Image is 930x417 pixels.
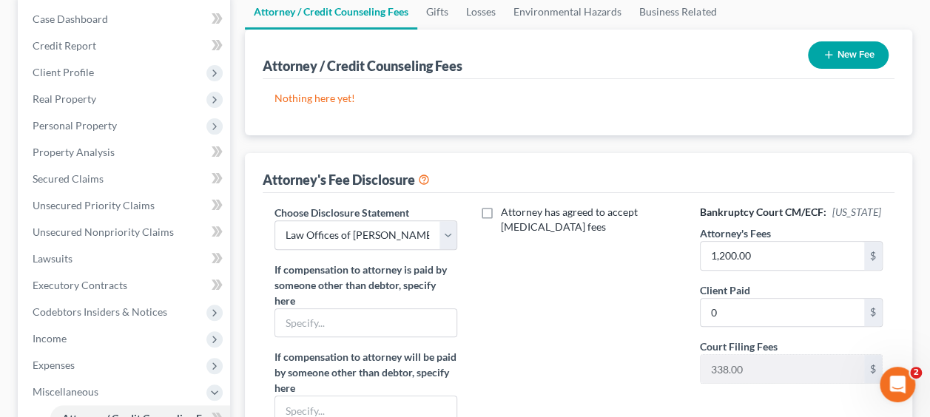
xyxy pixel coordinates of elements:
label: Attorney's Fees [700,226,771,241]
label: If compensation to attorney is paid by someone other than debtor, specify here [274,262,457,308]
a: Lawsuits [21,245,230,272]
a: Credit Report [21,33,230,59]
span: Client Profile [33,66,94,78]
iframe: Intercom live chat [880,367,915,402]
a: Unsecured Nonpriority Claims [21,219,230,245]
span: Expenses [33,359,75,371]
span: Executory Contracts [33,279,127,291]
label: If compensation to attorney will be paid by someone other than debtor, specify here [274,349,457,396]
div: $ [864,299,882,327]
span: Personal Property [33,119,117,132]
span: 2 [910,367,922,379]
span: [US_STATE] [832,206,881,218]
p: Nothing here yet! [274,91,883,106]
input: 0.00 [701,299,864,327]
span: Codebtors Insiders & Notices [33,305,167,318]
span: Property Analysis [33,146,115,158]
div: $ [864,355,882,383]
label: Choose Disclosure Statement [274,205,409,220]
div: $ [864,242,882,270]
span: Income [33,332,67,345]
span: Secured Claims [33,172,104,185]
div: Attorney's Fee Disclosure [263,171,430,189]
h6: Bankruptcy Court CM/ECF: [700,205,883,220]
a: Case Dashboard [21,6,230,33]
a: Secured Claims [21,166,230,192]
a: Executory Contracts [21,272,230,299]
label: Client Paid [700,282,750,298]
span: Real Property [33,92,96,105]
span: Miscellaneous [33,385,98,398]
label: Court Filing Fees [700,339,778,354]
span: Unsecured Nonpriority Claims [33,226,174,238]
span: Lawsuits [33,252,73,265]
span: Credit Report [33,39,96,52]
input: 0.00 [701,355,864,383]
button: New Fee [808,41,889,69]
span: Attorney has agreed to accept [MEDICAL_DATA] fees [500,206,637,233]
input: 0.00 [701,242,864,270]
a: Unsecured Priority Claims [21,192,230,219]
span: Case Dashboard [33,13,108,25]
div: Attorney / Credit Counseling Fees [263,57,462,75]
input: Specify... [275,309,456,337]
span: Unsecured Priority Claims [33,199,155,211]
a: Property Analysis [21,139,230,166]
